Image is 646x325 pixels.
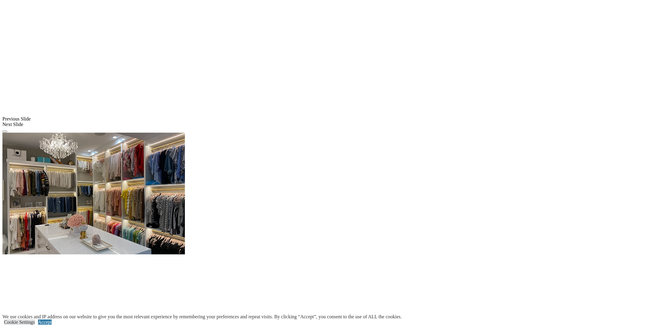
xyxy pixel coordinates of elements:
[2,133,185,254] img: Banner for mobile view
[2,314,402,320] div: We use cookies and IP address on our website to give you the most relevant experience by remember...
[2,131,7,132] button: Click here to pause slide show
[4,320,35,325] a: Cookie Settings
[2,116,644,122] div: Previous Slide
[2,122,644,127] div: Next Slide
[38,320,52,325] a: Accept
